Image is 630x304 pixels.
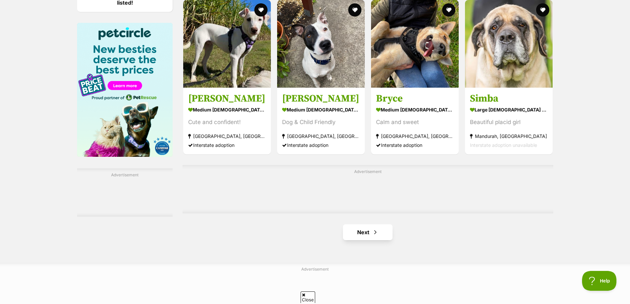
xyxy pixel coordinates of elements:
iframe: Help Scout Beacon - Open [582,271,617,291]
span: Close [301,291,315,303]
strong: medium [DEMOGRAPHIC_DATA] Dog [282,105,360,114]
a: [PERSON_NAME] medium [DEMOGRAPHIC_DATA] Dog Cute and confident! [GEOGRAPHIC_DATA], [GEOGRAPHIC_DA... [183,87,271,154]
div: Calm and sweet [376,118,454,127]
a: Next page [343,224,393,240]
div: Interstate adoption [282,141,360,150]
div: Interstate adoption [376,141,454,150]
strong: [GEOGRAPHIC_DATA], [GEOGRAPHIC_DATA] [376,132,454,141]
div: Advertisement [183,165,553,213]
div: Dog & Child Friendly [282,118,360,127]
div: Advertisement [77,168,173,217]
strong: medium [DEMOGRAPHIC_DATA] Dog [188,105,266,114]
button: favourite [536,3,549,17]
span: Interstate adoption unavailable [470,142,537,148]
strong: [GEOGRAPHIC_DATA], [GEOGRAPHIC_DATA] [282,132,360,141]
div: Beautiful placid girl [470,118,548,127]
a: Bryce medium [DEMOGRAPHIC_DATA] Dog Calm and sweet [GEOGRAPHIC_DATA], [GEOGRAPHIC_DATA] Interstat... [371,87,459,154]
h3: Bryce [376,92,454,105]
div: Interstate adoption [188,141,266,150]
h3: Simba [470,92,548,105]
strong: medium [DEMOGRAPHIC_DATA] Dog [376,105,454,114]
h3: [PERSON_NAME] [282,92,360,105]
strong: large [DEMOGRAPHIC_DATA] Dog [470,105,548,114]
button: favourite [254,3,268,17]
h3: [PERSON_NAME] [188,92,266,105]
button: favourite [348,3,361,17]
img: Pet Circle promo banner [77,23,173,157]
nav: Pagination [183,224,553,240]
div: Cute and confident! [188,118,266,127]
a: [PERSON_NAME] medium [DEMOGRAPHIC_DATA] Dog Dog & Child Friendly [GEOGRAPHIC_DATA], [GEOGRAPHIC_D... [277,87,365,154]
button: favourite [442,3,455,17]
a: Simba large [DEMOGRAPHIC_DATA] Dog Beautiful placid girl Mandurah, [GEOGRAPHIC_DATA] Interstate a... [465,87,553,154]
strong: [GEOGRAPHIC_DATA], [GEOGRAPHIC_DATA] [188,132,266,141]
strong: Mandurah, [GEOGRAPHIC_DATA] [470,132,548,141]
